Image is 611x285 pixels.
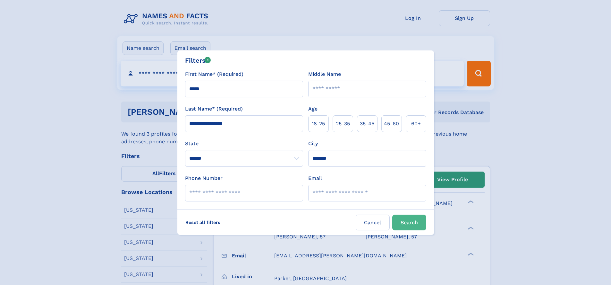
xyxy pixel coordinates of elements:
[308,70,341,78] label: Middle Name
[181,215,225,230] label: Reset all filters
[411,120,421,128] span: 60+
[312,120,325,128] span: 18‑25
[356,215,390,230] label: Cancel
[392,215,426,230] button: Search
[360,120,374,128] span: 35‑45
[185,105,243,113] label: Last Name* (Required)
[185,140,303,147] label: State
[336,120,350,128] span: 25‑35
[308,105,318,113] label: Age
[185,56,211,65] div: Filters
[185,174,223,182] label: Phone Number
[308,140,318,147] label: City
[185,70,243,78] label: First Name* (Required)
[308,174,322,182] label: Email
[384,120,399,128] span: 45‑60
